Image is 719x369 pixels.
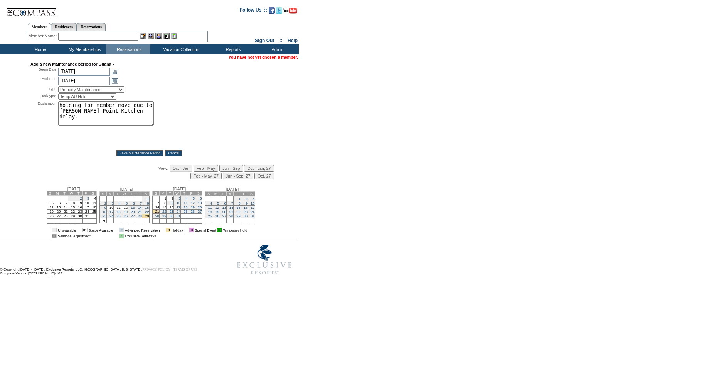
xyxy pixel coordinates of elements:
[172,201,173,205] a: 9
[104,206,106,210] a: 9
[30,67,57,76] div: Begin Date:
[276,7,282,14] img: Follow us on Twitter
[126,201,128,205] a: 5
[106,206,113,210] td: 10
[253,197,254,201] a: 3
[171,33,177,39] img: b_calculator.gif
[246,197,248,201] a: 2
[251,201,254,205] a: 10
[224,201,226,205] a: 6
[222,206,226,210] a: 13
[231,201,233,205] a: 7
[283,10,297,14] a: Subscribe to our YouTube Channel
[152,191,159,196] td: S
[109,214,113,218] a: 24
[68,210,75,214] td: 22
[145,206,149,210] a: 15
[226,192,233,196] td: W
[114,206,121,210] td: 11
[116,150,164,156] input: Save Maintenance Period
[229,214,233,218] a: 28
[163,33,170,39] img: Reservations
[87,196,89,200] a: 3
[229,55,298,59] span: You have not yet chosen a member.
[255,38,274,43] a: Sign Out
[236,206,240,210] a: 15
[47,205,54,210] td: 12
[155,214,159,218] a: 28
[152,210,159,214] td: 21
[223,173,253,179] input: Jun - Sep, 27
[198,205,202,209] a: 20
[236,210,240,214] a: 22
[30,62,114,66] strong: Add a new Maintenance period for Guana -
[159,191,166,196] td: M
[80,196,82,200] a: 2
[200,196,202,200] a: 6
[89,191,96,196] td: S
[103,214,106,218] a: 23
[7,2,57,18] img: Compass Home
[131,214,135,218] a: 27
[219,165,243,172] input: Jun - Sep
[142,214,149,218] td: 29
[52,234,57,238] td: 01
[215,214,219,218] a: 26
[215,206,219,210] a: 12
[142,267,170,271] a: PRIVACY POLICY
[89,210,96,214] td: 25
[222,210,226,214] a: 20
[241,192,248,196] td: F
[251,210,254,214] a: 24
[152,205,159,210] td: 14
[283,8,297,14] img: Subscribe to our YouTube Channel
[189,228,194,232] td: 01
[61,210,68,214] td: 21
[104,201,106,205] a: 2
[177,214,180,218] a: 31
[217,201,219,205] a: 5
[184,201,187,205] a: 11
[181,191,188,196] td: T
[208,214,212,218] a: 25
[208,210,212,214] a: 18
[244,214,248,218] a: 30
[111,67,119,76] a: Open the calendar popup.
[142,192,149,196] td: S
[254,44,299,54] td: Admin
[68,201,75,205] td: 8
[159,201,166,205] td: 8
[217,228,221,232] td: 01
[30,86,57,93] div: Type:
[114,192,121,196] td: T
[191,205,195,209] a: 19
[138,210,142,214] a: 21
[194,165,218,172] input: Feb - May
[125,234,160,238] td: Exclusive Getaways
[238,201,240,205] a: 8
[131,210,135,214] a: 20
[158,166,168,171] span: View:
[226,187,239,191] span: [DATE]
[147,197,149,201] a: 1
[280,38,283,43] span: ::
[47,214,54,219] td: 26
[75,210,82,214] td: 23
[116,214,120,218] a: 25
[248,192,255,196] td: S
[269,10,275,14] a: Become our fan on Facebook
[191,201,195,205] a: 12
[62,44,106,54] td: My Memberships
[169,210,173,213] a: 23
[167,191,173,196] td: T
[106,192,113,196] td: M
[120,187,133,191] span: [DATE]
[124,210,128,214] a: 19
[244,206,248,210] a: 16
[145,210,149,214] a: 22
[152,201,159,205] td: 7
[244,210,248,214] a: 23
[184,205,187,209] a: 18
[188,191,195,196] td: F
[178,196,180,200] a: 3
